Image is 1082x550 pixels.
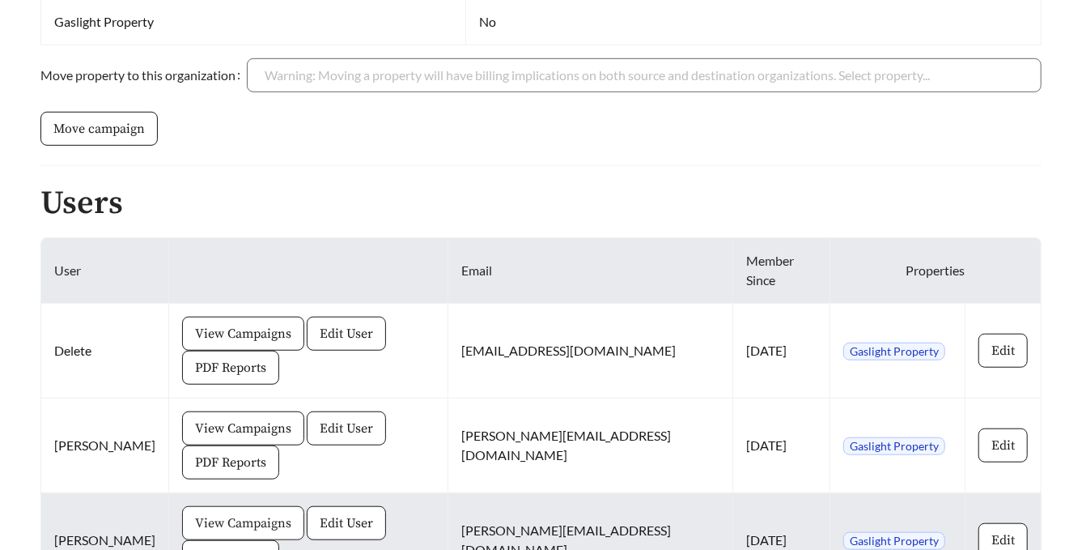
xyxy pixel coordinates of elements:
[182,325,304,340] a: View Campaigns
[41,304,169,399] td: Delete
[448,304,732,399] td: [EMAIL_ADDRESS][DOMAIN_NAME]
[265,59,1024,92] input: Move property to this organization
[40,185,1042,221] h2: Users
[40,58,247,92] label: Move property to this organization
[307,325,386,340] a: Edit User
[991,531,1015,550] span: Edit
[182,411,304,446] button: View Campaigns
[991,436,1015,455] span: Edit
[41,238,169,304] th: User
[182,317,304,351] button: View Campaigns
[307,411,386,446] button: Edit User
[40,112,158,146] button: Move campaign
[195,324,291,343] span: View Campaigns
[195,419,291,438] span: View Campaigns
[182,514,304,530] a: View Campaigns
[733,238,830,304] th: Member Since
[307,317,386,351] button: Edit User
[320,324,373,343] span: Edit User
[182,446,279,480] button: PDF Reports
[448,238,732,304] th: Email
[182,420,304,435] a: View Campaigns
[182,351,279,385] button: PDF Reports
[41,399,169,493] td: [PERSON_NAME]
[733,399,830,493] td: [DATE]
[843,437,945,455] span: Gaslight Property
[991,341,1015,360] span: Edit
[843,343,945,360] span: Gaslight Property
[978,334,1028,368] button: Edit
[830,238,1042,304] th: Properties
[320,419,373,438] span: Edit User
[733,304,830,399] td: [DATE]
[307,420,386,435] a: Edit User
[53,119,145,139] span: Move campaign
[182,506,304,540] button: View Campaigns
[320,514,373,533] span: Edit User
[195,514,291,533] span: View Campaigns
[195,358,266,377] span: PDF Reports
[307,514,386,530] a: Edit User
[195,453,266,472] span: PDF Reports
[978,428,1028,463] button: Edit
[843,532,945,550] span: Gaslight Property
[448,399,732,493] td: [PERSON_NAME][EMAIL_ADDRESS][DOMAIN_NAME]
[307,506,386,540] button: Edit User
